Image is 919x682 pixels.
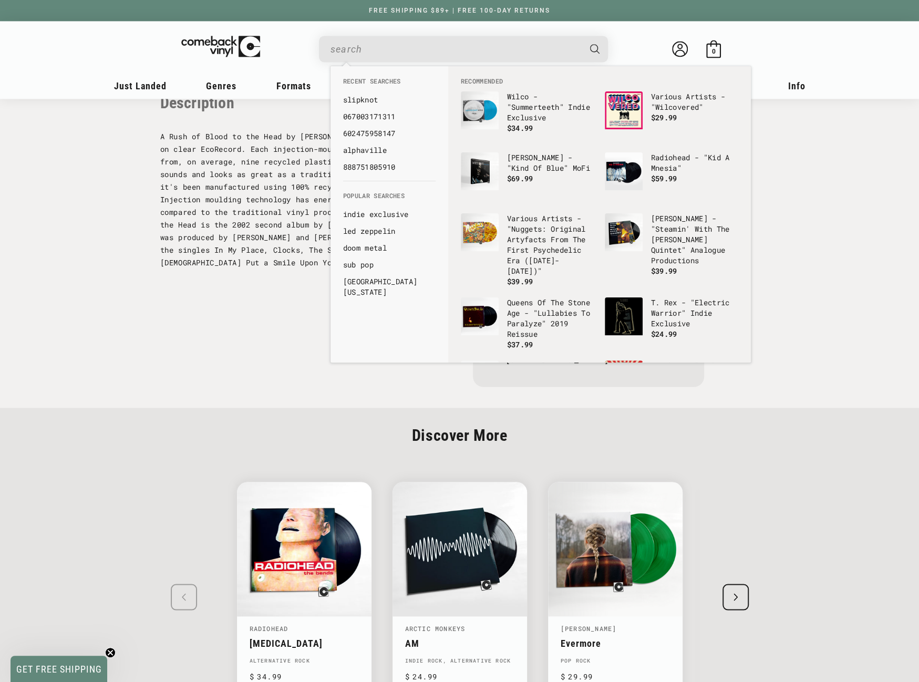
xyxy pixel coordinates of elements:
a: [MEDICAL_DATA] [250,637,359,648]
a: Various Artists - "Nuggets: Original Artyfacts From The First Psychedelic Era (1965-1968)" Variou... [461,213,594,287]
img: Radiohead - "Kid A Mnesia" [605,152,643,190]
li: recent_searches: 888751805910 [338,159,441,175]
a: Miles Davis - "Kind Of Blue" MoFi [PERSON_NAME] - "Kind Of Blue" MoFi $69.99 [461,152,594,203]
input: When autocomplete results are available use up and down arrows to review and enter to select [331,38,580,60]
li: Recommended [456,77,744,86]
span: GET FREE SHIPPING [16,664,102,675]
a: Miles Davis - "Steamin' With The Miles Davis Quintet" Analogue Productions [PERSON_NAME] - "Steam... [605,213,738,276]
img: The Beatles - "1" [461,360,499,398]
a: 888751805910 [343,162,436,172]
span: $34.99 [507,123,533,133]
a: T. Rex - "Electric Warrior" Indie Exclusive T. Rex - "Electric Warrior" Indie Exclusive $24.99 [605,297,738,348]
li: recent_searches: slipknot [338,91,441,108]
li: recent_searches: alphaville [338,142,441,159]
li: default_products: Wilco - "Summerteeth" Indie Exclusive [456,86,600,147]
p: Various Artists - "Wilcovered" [651,91,738,112]
span: Formats [276,80,311,91]
img: Miles Davis - "Kind Of Blue" MoFi [461,152,499,190]
div: Recent Searches [331,66,448,181]
a: The Beatles - "1" The Beatles - "1" [461,360,594,411]
span: 0 [711,47,715,55]
a: 602475958147 [343,128,436,139]
div: Popular Searches [331,181,448,306]
li: default_suggestions: led zeppelin [338,223,441,240]
span: $39.99 [651,266,677,276]
li: Popular Searches [338,191,441,206]
span: $24.99 [651,329,677,339]
li: default_products: Various Artists - "Nuggets: Original Artyfacts From The First Psychedelic Era (... [456,208,600,292]
span: $37.99 [507,339,533,349]
p: Radiohead - "Kid A Mnesia" [651,152,738,173]
li: default_products: Queens Of The Stone Age - "Lullabies To Paralyze" 2019 Reissue [456,292,600,355]
div: Next slide [722,584,749,610]
span: $29.99 [651,112,677,122]
span: Genres [206,80,236,91]
li: default_suggestions: hotel california [338,273,441,301]
a: alphaville [343,145,436,156]
img: Wilco - "Summerteeth" Indie Exclusive [461,91,499,129]
span: $59.99 [651,173,677,183]
li: default_products: The Beatles - "1" [456,355,600,416]
img: Various Artists - "Nuggets: Original Artyfacts From The First Psychedelic Era (1965-1968)" [461,213,499,251]
a: [PERSON_NAME] [561,624,617,632]
p: Description [160,94,447,112]
img: Incubus - "Light Grenades" Regular [605,360,643,398]
span: $69.99 [507,173,533,183]
a: sub pop [343,260,436,270]
p: Queens Of The Stone Age - "Lullabies To Paralyze" 2019 Reissue [507,297,594,339]
a: slipknot [343,95,436,105]
a: FREE SHIPPING $89+ | FREE 100-DAY RETURNS [358,7,561,14]
a: Wilco - "Summerteeth" Indie Exclusive Wilco - "Summerteeth" Indie Exclusive $34.99 [461,91,594,142]
span: Just Landed [114,80,167,91]
li: default_products: Miles Davis - "Kind Of Blue" MoFi [456,147,600,208]
p: Various Artists - "Nuggets: Original Artyfacts From The First Psychedelic Era ([DATE]-[DATE])" [507,213,594,276]
a: Radiohead - "Kid A Mnesia" Radiohead - "Kid A Mnesia" $59.99 [605,152,738,203]
img: Miles Davis - "Steamin' With The Miles Davis Quintet" Analogue Productions [605,213,643,251]
a: 067003171311 [343,111,436,122]
img: Queens Of The Stone Age - "Lullabies To Paralyze" 2019 Reissue [461,297,499,335]
p: [PERSON_NAME] - "Kind Of Blue" MoFi [507,152,594,173]
a: Queens Of The Stone Age - "Lullabies To Paralyze" 2019 Reissue Queens Of The Stone Age - "Lullabi... [461,297,594,350]
p: Incubus - "Light Grenades" Regular [651,360,738,381]
a: [GEOGRAPHIC_DATA][US_STATE] [343,276,436,297]
a: Arctic Monkeys [405,624,466,632]
p: Wilco - "Summerteeth" Indie Exclusive [507,91,594,123]
a: Various Artists - "Wilcovered" Various Artists - "Wilcovered" $29.99 [605,91,738,142]
span: Info [788,80,806,91]
li: default_suggestions: indie exclusive [338,206,441,223]
li: default_products: Miles Davis - "Steamin' With The Miles Davis Quintet" Analogue Productions [600,208,744,282]
span: A Rush of Blood to the Head by [PERSON_NAME] is now available on clear EcoRecord. Each injection-... [160,131,445,267]
li: Recent Searches [338,77,441,91]
img: T. Rex - "Electric Warrior" Indie Exclusive [605,297,643,335]
p: The Beatles - "1" [507,360,594,371]
li: default_products: Radiohead - "Kid A Mnesia" [600,147,744,208]
div: Search [319,36,608,62]
img: Various Artists - "Wilcovered" [605,91,643,129]
div: GET FREE SHIPPINGClose teaser [11,656,107,682]
li: default_products: Various Artists - "Wilcovered" [600,86,744,147]
li: default_suggestions: doom metal [338,240,441,256]
a: doom metal [343,243,436,253]
a: indie exclusive [343,209,436,220]
li: default_suggestions: sub pop [338,256,441,273]
li: default_products: Incubus - "Light Grenades" Regular [600,355,744,416]
button: Close teaser [105,647,116,658]
p: [PERSON_NAME] - "Steamin' With The [PERSON_NAME] Quintet" Analogue Productions [651,213,738,266]
li: recent_searches: 067003171311 [338,108,441,125]
span: $39.99 [507,276,533,286]
p: T. Rex - "Electric Warrior" Indie Exclusive [651,297,738,329]
div: Recommended [448,66,751,363]
a: led zeppelin [343,226,436,236]
a: Incubus - "Light Grenades" Regular Incubus - "Light Grenades" Regular [605,360,738,411]
a: Radiohead [250,624,288,632]
li: recent_searches: 602475958147 [338,125,441,142]
li: default_products: T. Rex - "Electric Warrior" Indie Exclusive [600,292,744,353]
a: AM [405,637,514,648]
a: Evermore [561,637,670,648]
button: Search [581,36,609,62]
